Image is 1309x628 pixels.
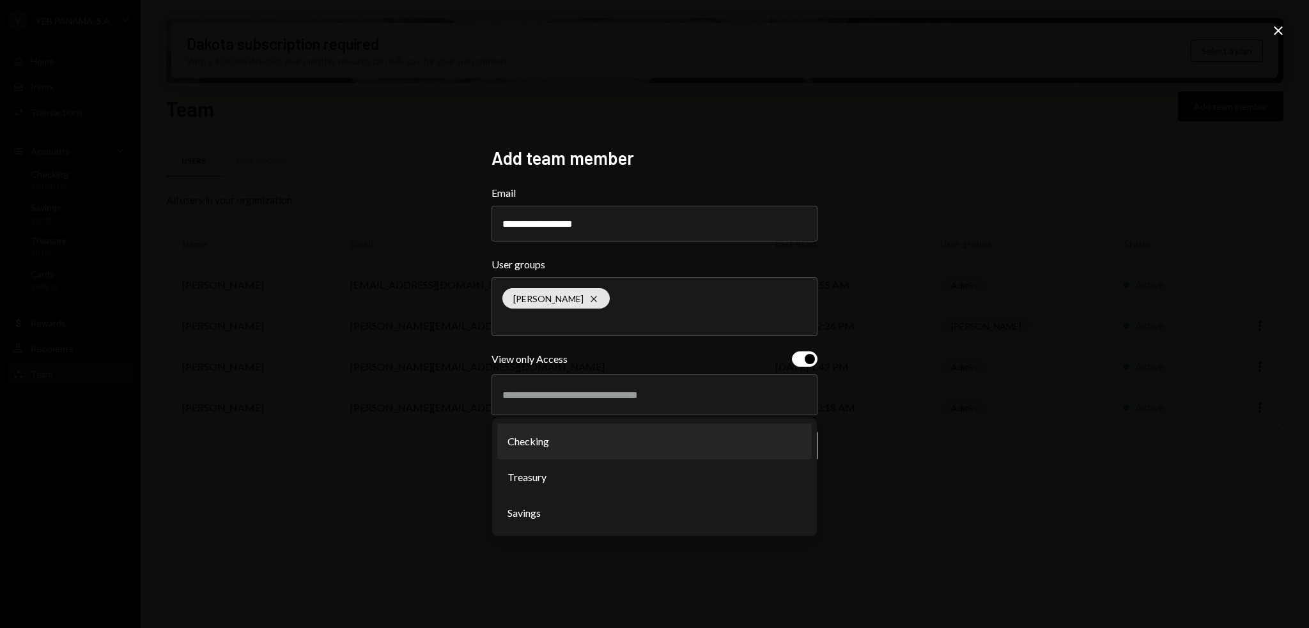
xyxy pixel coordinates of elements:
[492,185,817,201] label: Email
[497,495,812,531] li: Savings
[492,146,817,171] h2: Add team member
[492,257,817,272] label: User groups
[497,459,812,495] li: Treasury
[497,424,812,459] li: Checking
[492,351,568,367] div: View only Access
[502,288,610,309] div: [PERSON_NAME]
